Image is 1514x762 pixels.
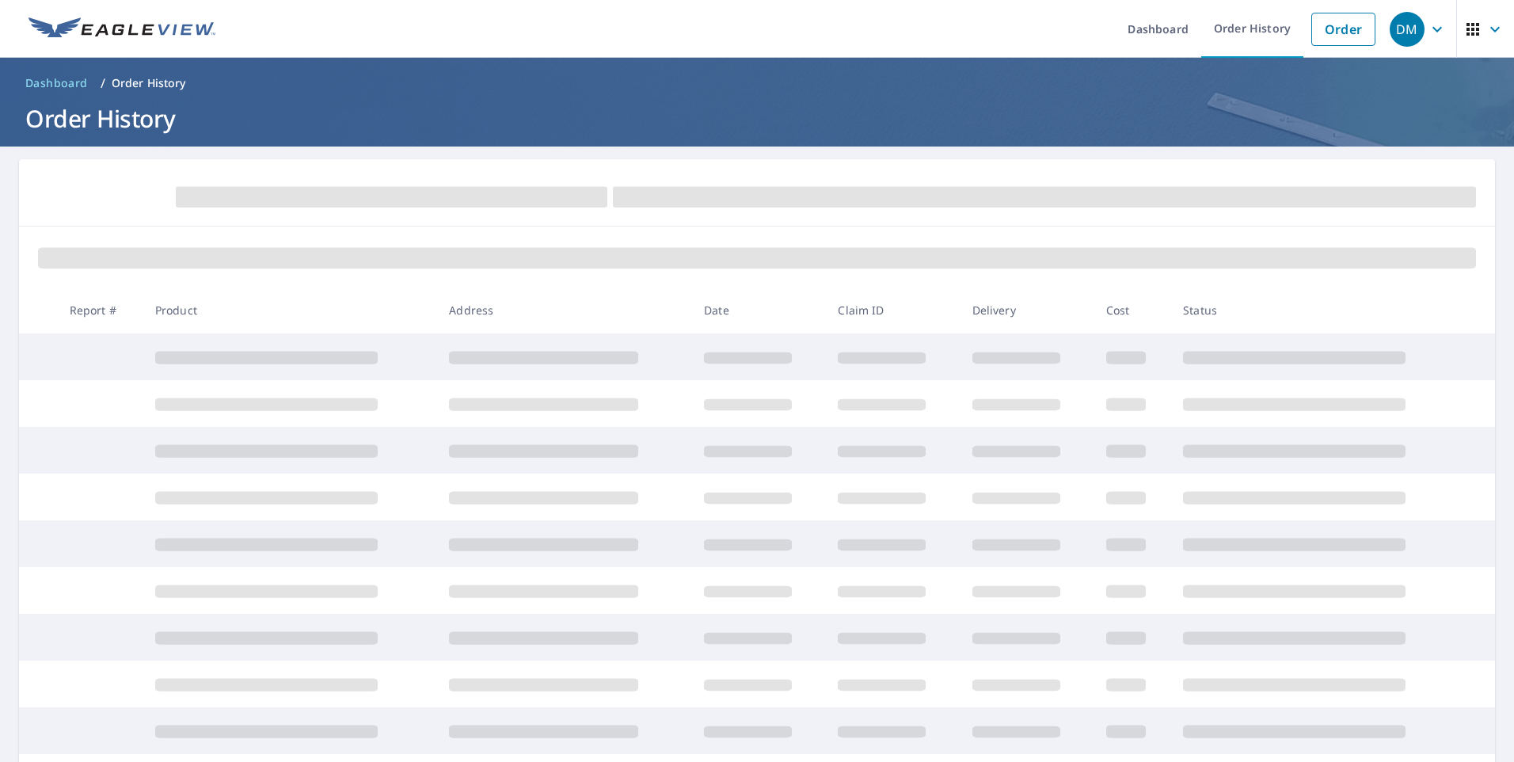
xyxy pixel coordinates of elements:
[112,75,186,91] p: Order History
[436,287,691,333] th: Address
[57,287,143,333] th: Report #
[19,102,1495,135] h1: Order History
[101,74,105,93] li: /
[1390,12,1425,47] div: DM
[960,287,1094,333] th: Delivery
[143,287,437,333] th: Product
[691,287,825,333] th: Date
[1094,287,1170,333] th: Cost
[25,75,88,91] span: Dashboard
[825,287,959,333] th: Claim ID
[19,70,1495,96] nav: breadcrumb
[1170,287,1465,333] th: Status
[19,70,94,96] a: Dashboard
[1311,13,1375,46] a: Order
[29,17,215,41] img: EV Logo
